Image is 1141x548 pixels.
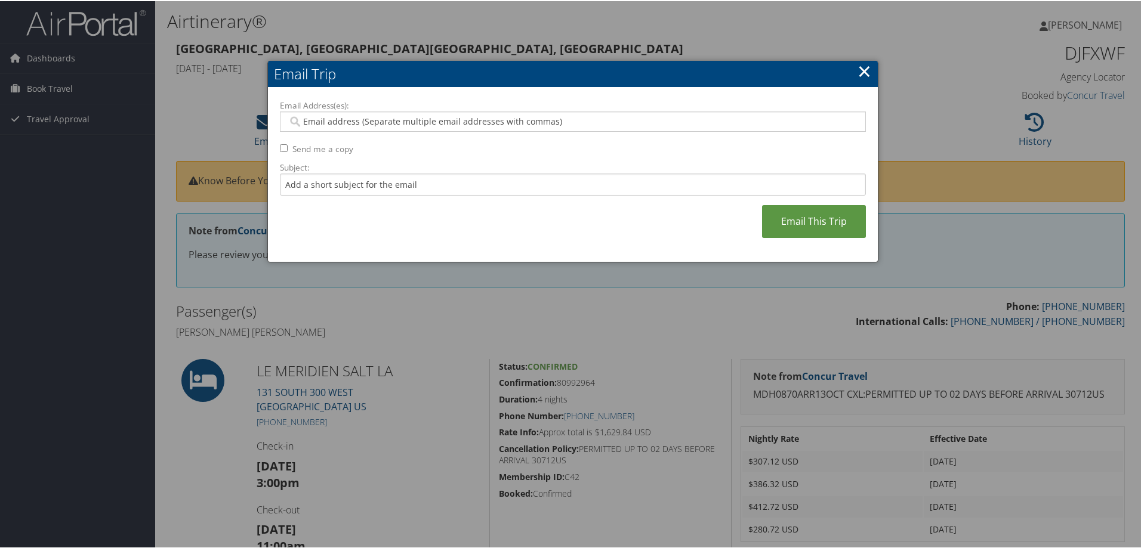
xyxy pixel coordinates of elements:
label: Subject: [280,160,866,172]
h2: Email Trip [268,60,878,86]
label: Send me a copy [292,142,353,154]
input: Email address (Separate multiple email addresses with commas) [288,114,858,126]
a: Email This Trip [762,204,866,237]
label: Email Address(es): [280,98,866,110]
input: Add a short subject for the email [280,172,866,194]
a: × [858,58,871,82]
